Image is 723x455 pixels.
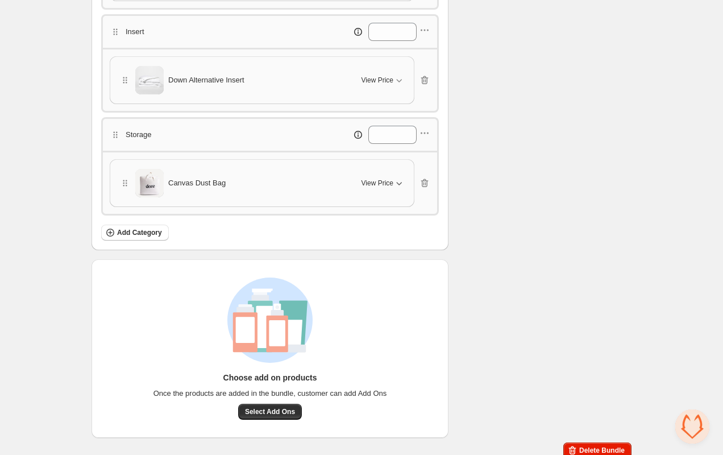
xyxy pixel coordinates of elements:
span: Add Category [117,228,162,237]
a: Open chat [675,409,709,444]
span: Delete Bundle [579,446,625,455]
button: Add Category [101,225,169,241]
p: Storage [126,129,152,140]
p: Insert [126,26,144,38]
h3: Choose add on products [223,372,317,383]
span: Once the products are added in the bundle, customer can add Add Ons [153,388,387,399]
span: View Price [361,179,393,188]
span: Down Alternative Insert [168,75,244,86]
span: View Price [361,76,393,85]
img: Canvas Dust Bag [135,169,164,197]
button: View Price [355,71,412,89]
span: Canvas Dust Bag [168,177,226,189]
button: Select Add Ons [238,404,302,420]
button: View Price [355,174,412,192]
img: Down Alternative Insert [135,66,164,94]
span: Select Add Ons [245,407,295,416]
